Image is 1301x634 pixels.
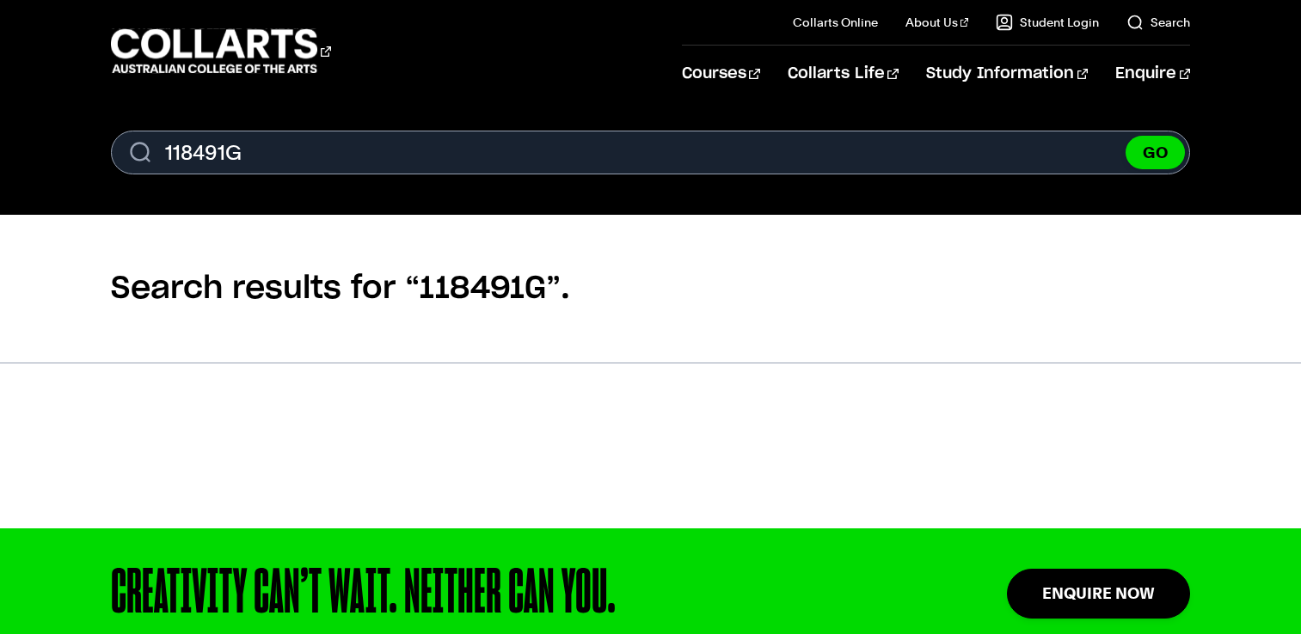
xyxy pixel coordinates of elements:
[905,14,969,31] a: About Us
[1007,569,1190,618] a: Enquire Now
[788,46,899,102] a: Collarts Life
[1115,46,1190,102] a: Enquire
[111,215,1191,363] h2: Search results for “118491G”.
[111,27,331,76] div: Go to homepage
[111,563,898,625] div: CREATIVITY CAN’T WAIT. NEITHER CAN YOU.
[111,131,1191,174] input: Enter Search Term
[996,14,1099,31] a: Student Login
[1126,136,1185,169] button: GO
[1126,14,1190,31] a: Search
[111,131,1191,174] form: Search
[926,46,1088,102] a: Study Information
[793,14,878,31] a: Collarts Online
[682,46,760,102] a: Courses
